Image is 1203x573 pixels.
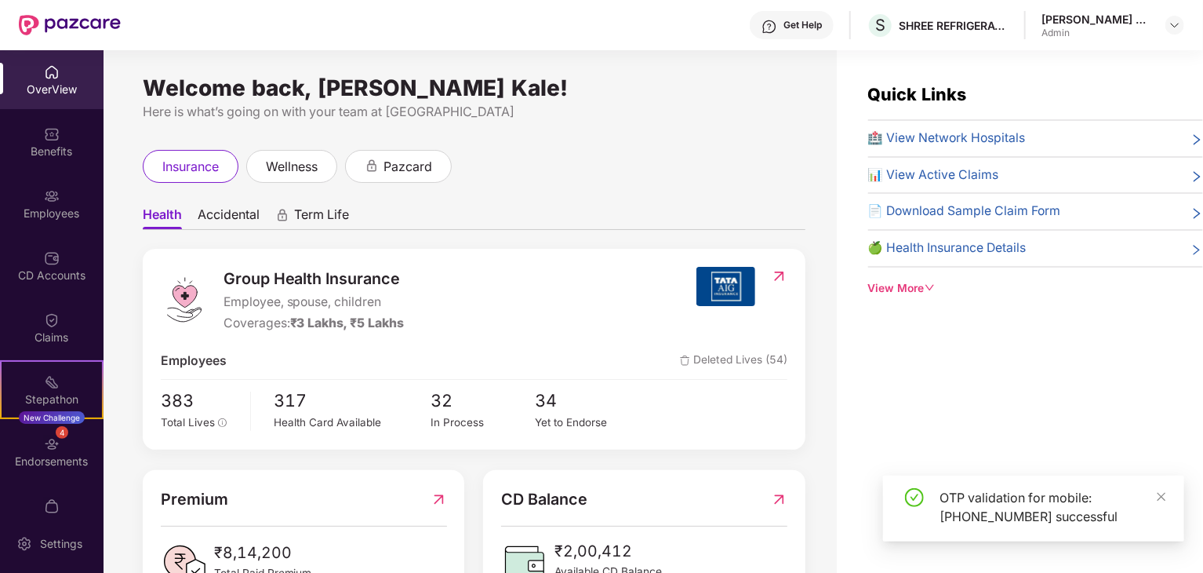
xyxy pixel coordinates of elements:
[1041,12,1151,27] div: [PERSON_NAME] Kale
[868,202,1061,221] span: 📄 Download Sample Claim Form
[44,126,60,142] img: svg+xml;base64,PHN2ZyBpZD0iQmVuZWZpdHMiIHhtbG5zPSJodHRwOi8vd3d3LnczLm9yZy8yMDAwL3N2ZyIgd2lkdGg9Ij...
[214,541,312,565] span: ₹8,14,200
[940,488,1165,526] div: OTP validation for mobile: [PHONE_NUMBER] successful
[274,388,431,414] span: 317
[771,268,787,284] img: RedirectIcon
[266,157,318,177] span: wellness
[2,392,102,407] div: Stepathon
[35,536,87,552] div: Settings
[143,206,182,229] span: Health
[143,82,805,94] div: Welcome back, [PERSON_NAME] Kale!
[1190,132,1203,148] span: right
[161,352,227,371] span: Employees
[274,414,431,431] div: Health Card Available
[431,414,535,431] div: In Process
[905,488,924,507] span: check-circle
[925,283,936,294] span: down
[290,316,405,330] span: ₹3 Lakhs, ₹5 Lakhs
[161,487,228,512] span: Premium
[868,239,1027,258] span: 🍏 Health Insurance Details
[501,487,587,512] span: CD Balance
[44,64,60,80] img: svg+xml;base64,PHN2ZyBpZD0iSG9tZSIgeG1sbnM9Imh0dHA6Ly93d3cudzMub3JnLzIwMDAvc3ZnIiB3aWR0aD0iMjAiIG...
[875,16,885,35] span: S
[680,356,690,366] img: deleteIcon
[868,280,1203,297] div: View More
[868,84,967,104] span: Quick Links
[16,536,32,552] img: svg+xml;base64,PHN2ZyBpZD0iU2V0dGluZy0yMHgyMCIgeG1sbnM9Imh0dHA6Ly93d3cudzMub3JnLzIwMDAvc3ZnIiB3aW...
[1168,19,1181,31] img: svg+xml;base64,PHN2ZyBpZD0iRHJvcGRvd24tMzJ4MzIiIHhtbG5zPSJodHRwOi8vd3d3LnczLm9yZy8yMDAwL3N2ZyIgd2...
[44,498,60,514] img: svg+xml;base64,PHN2ZyBpZD0iTXlfT3JkZXJzIiBkYXRhLW5hbWU9Ik15IE9yZGVycyIgeG1sbnM9Imh0dHA6Ly93d3cudz...
[536,388,640,414] span: 34
[162,157,219,177] span: insurance
[431,487,447,512] img: RedirectIcon
[696,267,755,306] img: insurerIcon
[44,312,60,328] img: svg+xml;base64,PHN2ZyBpZD0iQ2xhaW0iIHhtbG5zPSJodHRwOi8vd3d3LnczLm9yZy8yMDAwL3N2ZyIgd2lkdGg9IjIwIi...
[224,293,405,312] span: Employee, spouse, children
[198,206,260,229] span: Accidental
[1041,27,1151,39] div: Admin
[44,250,60,266] img: svg+xml;base64,PHN2ZyBpZD0iQ0RfQWNjb3VudHMiIGRhdGEtbmFtZT0iQ0QgQWNjb3VudHMiIHhtbG5zPSJodHRwOi8vd3...
[44,374,60,390] img: svg+xml;base64,PHN2ZyB4bWxucz0iaHR0cDovL3d3dy53My5vcmcvMjAwMC9zdmciIHdpZHRoPSIyMSIgaGVpZ2h0PSIyMC...
[275,208,289,222] div: animation
[44,188,60,204] img: svg+xml;base64,PHN2ZyBpZD0iRW1wbG95ZWVzIiB4bWxucz0iaHR0cDovL3d3dy53My5vcmcvMjAwMC9zdmciIHdpZHRoPS...
[161,276,208,323] img: logo
[19,411,85,424] div: New Challenge
[431,388,535,414] span: 32
[224,267,405,291] span: Group Health Insurance
[868,129,1026,148] span: 🏥 View Network Hospitals
[224,314,405,334] div: Coverages:
[783,19,822,31] div: Get Help
[383,157,432,177] span: pazcard
[218,418,227,428] span: info-circle
[1156,491,1167,502] span: close
[44,436,60,452] img: svg+xml;base64,PHN2ZyBpZD0iRW5kb3JzZW1lbnRzIiB4bWxucz0iaHR0cDovL3d3dy53My5vcmcvMjAwMC9zdmciIHdpZH...
[365,159,379,173] div: animation
[161,416,215,429] span: Total Lives
[143,102,805,122] div: Here is what’s going on with your team at [GEOGRAPHIC_DATA]
[1190,205,1203,221] span: right
[1190,169,1203,185] span: right
[161,388,239,414] span: 383
[294,206,349,229] span: Term Life
[680,352,787,371] span: Deleted Lives (54)
[899,18,1009,33] div: SHREE REFRIGERATIONS LIMITED
[868,166,999,185] span: 📊 View Active Claims
[19,15,121,35] img: New Pazcare Logo
[536,414,640,431] div: Yet to Endorse
[771,487,787,512] img: RedirectIcon
[761,19,777,35] img: svg+xml;base64,PHN2ZyBpZD0iSGVscC0zMngzMiIgeG1sbnM9Imh0dHA6Ly93d3cudzMub3JnLzIwMDAvc3ZnIiB3aWR0aD...
[1190,242,1203,258] span: right
[554,539,662,564] span: ₹2,00,412
[56,426,68,439] div: 4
